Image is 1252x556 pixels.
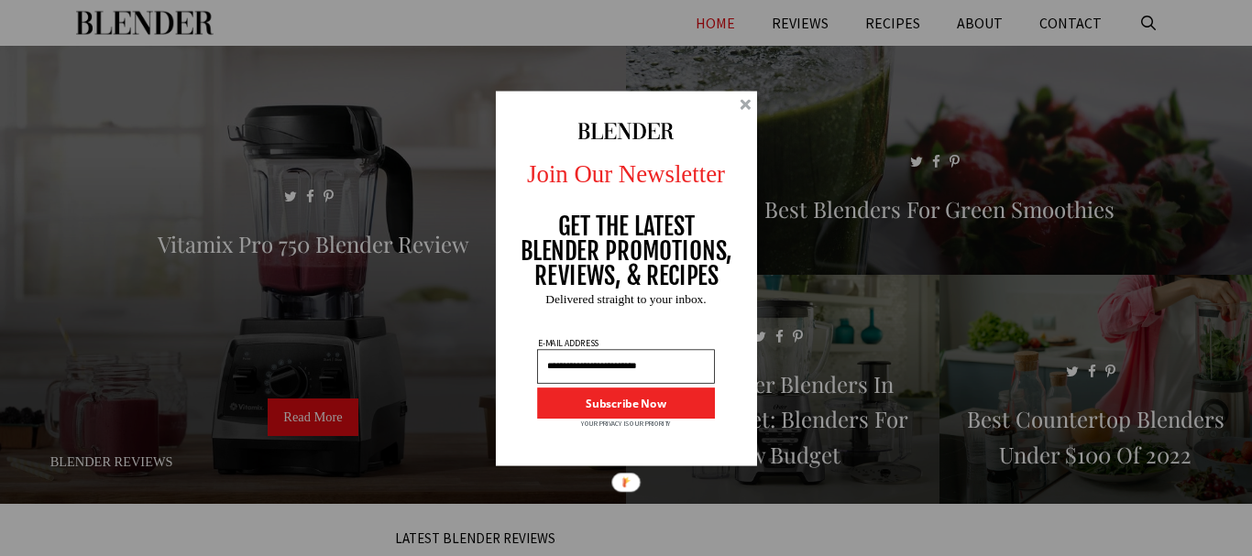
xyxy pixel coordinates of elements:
[536,338,600,347] p: E-MAIL ADDRESS
[581,418,671,428] p: YOUR PRIVACY IS OUR PRIORITY
[520,213,733,287] p: GET THE LATEST BLENDER PROMOTIONS, REVIEWS, & RECIPES
[483,292,770,304] p: Delivered straight to your inbox.
[537,387,715,419] button: Subscribe Now
[483,155,770,191] p: Join Our Newsletter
